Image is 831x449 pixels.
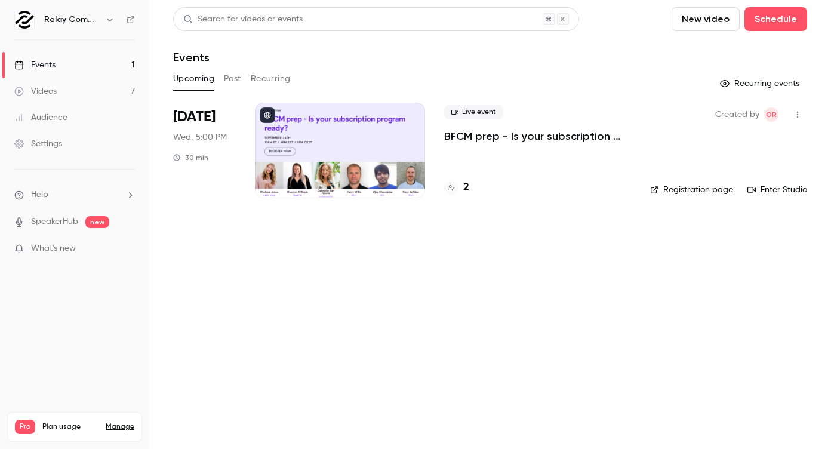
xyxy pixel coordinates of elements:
[15,10,34,29] img: Relay Commerce
[106,422,134,432] a: Manage
[31,189,48,201] span: Help
[463,180,469,196] h4: 2
[85,216,109,228] span: new
[183,13,303,26] div: Search for videos or events
[224,69,241,88] button: Past
[715,74,807,93] button: Recurring events
[173,103,236,198] div: Sep 24 Wed, 5:00 PM (Europe/Madrid)
[715,107,759,122] span: Created by
[173,50,210,64] h1: Events
[14,189,135,201] li: help-dropdown-opener
[173,107,216,127] span: [DATE]
[744,7,807,31] button: Schedule
[747,184,807,196] a: Enter Studio
[31,242,76,255] span: What's new
[15,420,35,434] span: Pro
[672,7,740,31] button: New video
[14,59,56,71] div: Events
[14,112,67,124] div: Audience
[42,422,99,432] span: Plan usage
[766,107,777,122] span: OR
[444,105,503,119] span: Live event
[444,180,469,196] a: 2
[14,138,62,150] div: Settings
[173,69,214,88] button: Upcoming
[444,129,631,143] a: BFCM prep - Is your subscription program ready?
[14,85,57,97] div: Videos
[44,14,100,26] h6: Relay Commerce
[173,131,227,143] span: Wed, 5:00 PM
[251,69,291,88] button: Recurring
[764,107,778,122] span: Olivia Ragni
[650,184,733,196] a: Registration page
[173,153,208,162] div: 30 min
[121,244,135,254] iframe: Noticeable Trigger
[31,216,78,228] a: SpeakerHub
